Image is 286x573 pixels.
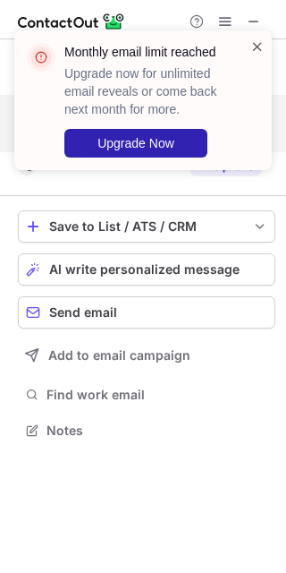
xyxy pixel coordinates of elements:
span: Find work email [46,387,268,403]
button: Notes [18,418,275,443]
div: Save to List / ATS / CRM [49,219,244,234]
header: Monthly email limit reached [64,43,229,61]
p: Upgrade now for unlimited email reveals or come back next month for more. [64,64,229,118]
button: Send email [18,296,275,329]
button: Find work email [18,382,275,407]
button: Upgrade Now [64,129,207,158]
span: Send email [49,305,117,320]
button: save-profile-one-click [18,210,275,243]
button: AI write personalized message [18,253,275,286]
span: Add to email campaign [48,348,190,363]
img: ContactOut v5.3.10 [18,11,125,32]
img: error [27,43,55,72]
span: Notes [46,423,268,439]
button: Add to email campaign [18,339,275,372]
span: AI write personalized message [49,262,240,277]
span: Upgrade Now [97,136,174,150]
